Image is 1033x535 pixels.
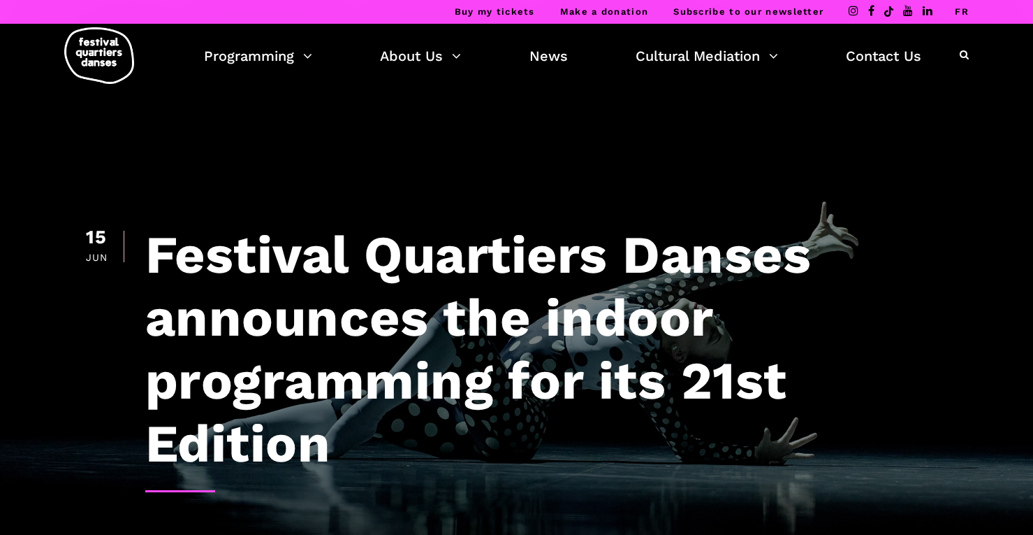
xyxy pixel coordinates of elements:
[636,44,778,68] a: Cultural Mediation
[455,6,535,17] a: Buy my tickets
[84,228,110,247] div: 15
[380,44,461,68] a: About Us
[955,6,969,17] a: FR
[673,6,823,17] a: Subscribe to our newsletter
[145,223,950,475] h1: Festival Quartiers Danses announces the indoor programming for its 21st Edition
[64,27,134,84] img: logo-fqd-med
[846,44,921,68] a: Contact Us
[84,252,110,262] div: Jun
[204,44,312,68] a: Programming
[529,44,568,68] a: News
[560,6,649,17] a: Make a donation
